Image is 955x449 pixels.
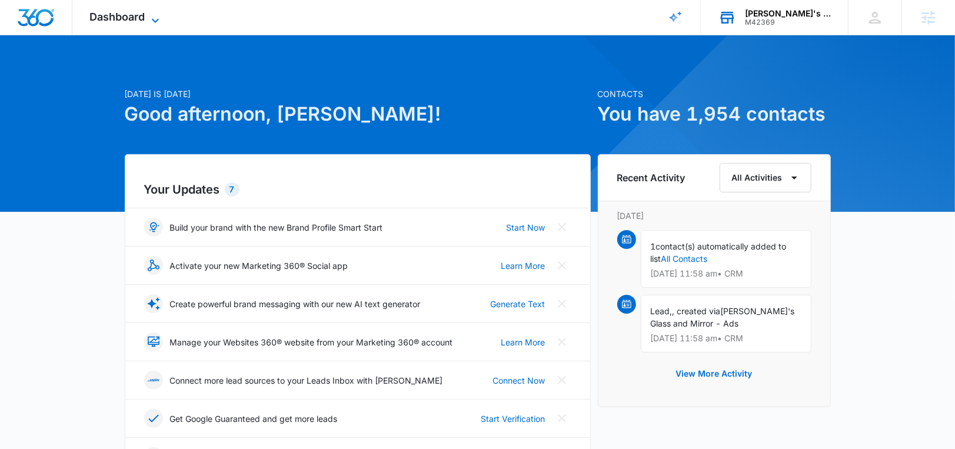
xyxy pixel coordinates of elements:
[745,9,831,18] div: account name
[170,413,338,425] p: Get Google Guaranteed and get more leads
[553,294,571,313] button: Close
[553,218,571,237] button: Close
[651,334,801,342] p: [DATE] 11:58 am • CRM
[501,336,545,348] a: Learn More
[651,306,795,328] span: [PERSON_NAME]'s Glass and Mirror - Ads
[553,409,571,428] button: Close
[144,181,571,198] h2: Your Updates
[553,256,571,275] button: Close
[651,241,787,264] span: contact(s) automatically added to list
[493,374,545,387] a: Connect Now
[507,221,545,234] a: Start Now
[617,209,811,222] p: [DATE]
[651,270,801,278] p: [DATE] 11:58 am • CRM
[491,298,545,310] a: Generate Text
[664,360,764,388] button: View More Activity
[598,100,831,128] h1: You have 1,954 contacts
[170,336,453,348] p: Manage your Websites 360® website from your Marketing 360® account
[170,221,383,234] p: Build your brand with the new Brand Profile Smart Start
[617,171,686,185] h6: Recent Activity
[745,18,831,26] div: account id
[553,332,571,351] button: Close
[651,306,673,316] span: Lead,
[598,88,831,100] p: Contacts
[90,11,145,23] span: Dashboard
[170,374,443,387] p: Connect more lead sources to your Leads Inbox with [PERSON_NAME]
[170,298,421,310] p: Create powerful brand messaging with our new AI text generator
[553,371,571,390] button: Close
[170,260,348,272] p: Activate your new Marketing 360® Social app
[673,306,721,316] span: , created via
[125,100,591,128] h1: Good afternoon, [PERSON_NAME]!
[481,413,545,425] a: Start Verification
[651,241,656,251] span: 1
[125,88,591,100] p: [DATE] is [DATE]
[501,260,545,272] a: Learn More
[720,163,811,192] button: All Activities
[225,182,239,197] div: 7
[661,254,708,264] a: All Contacts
